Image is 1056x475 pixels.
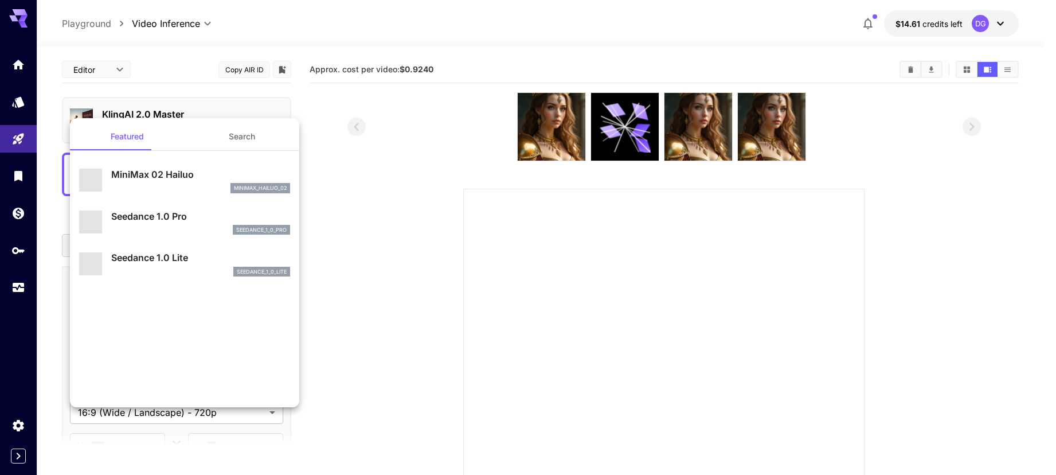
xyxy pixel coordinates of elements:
div: MiniMax 02 Hailuominimax_hailuo_02 [79,163,290,198]
p: seedance_1_0_pro [236,226,287,234]
div: Seedance 1.0 Liteseedance_1_0_lite [79,246,290,281]
p: MiniMax 02 Hailuo [111,168,290,181]
p: seedance_1_0_lite [237,268,287,276]
button: Featured [70,123,185,150]
p: Seedance 1.0 Pro [111,209,290,223]
p: minimax_hailuo_02 [234,184,287,192]
button: Search [185,123,299,150]
div: Seedance 1.0 Proseedance_1_0_pro [79,205,290,240]
p: Seedance 1.0 Lite [111,251,290,264]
